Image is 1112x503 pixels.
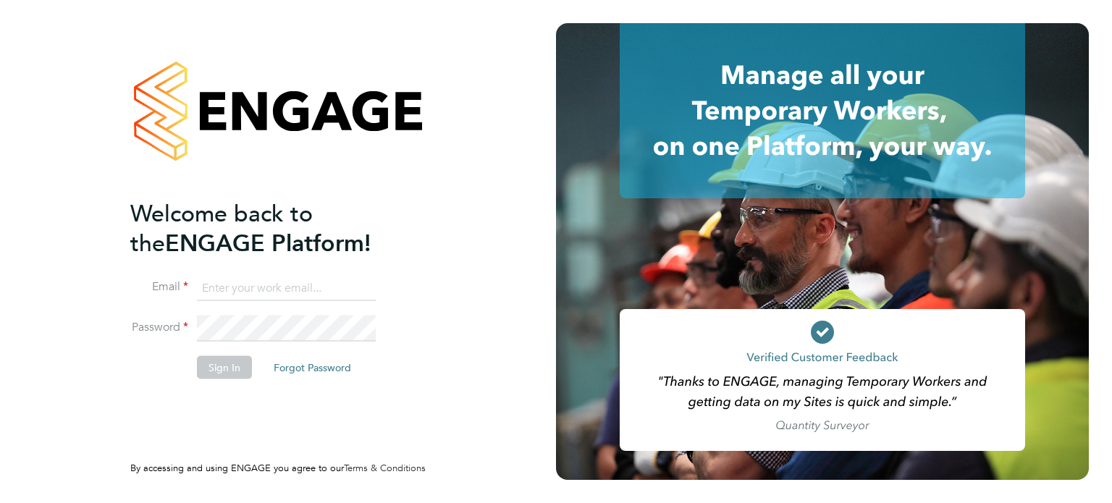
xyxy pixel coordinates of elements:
[197,356,252,379] button: Sign In
[130,198,413,258] h2: ENGAGE Platform!
[344,462,426,474] a: Terms & Conditions
[130,462,426,474] span: By accessing and using ENGAGE you agree to our
[130,279,188,295] label: Email
[262,356,363,379] button: Forgot Password
[197,275,376,301] input: Enter your work email...
[130,320,188,335] label: Password
[130,199,313,257] span: Welcome back to the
